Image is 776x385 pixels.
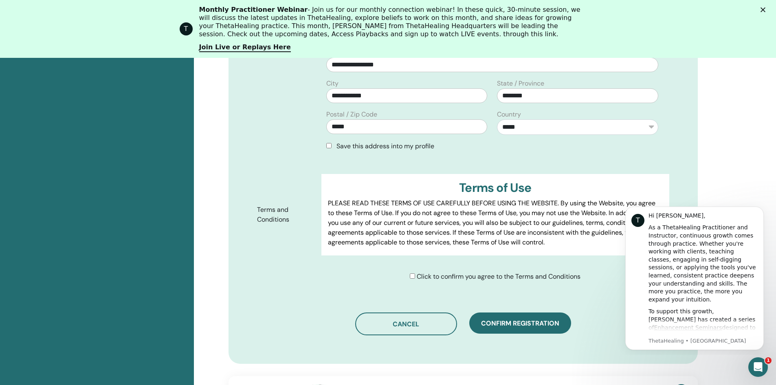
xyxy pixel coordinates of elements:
div: Cerrar [761,7,769,12]
a: Enhancement Seminars [41,125,109,132]
button: Cancel [355,312,457,335]
div: Profile image for ThetaHealing [180,22,193,35]
span: Confirm registration [481,319,559,328]
iframe: Intercom live chat [748,357,768,377]
span: Cancel [393,320,419,328]
label: Postal / Zip Code [326,110,377,119]
span: Save this address into my profile [336,142,434,150]
b: Monthly Practitioner Webinar [199,6,308,13]
div: To support this growth, [PERSON_NAME] has created a series of designed to help you refine your kn... [35,108,145,196]
h3: Terms of Use [328,180,662,195]
a: Join Live or Replays Here [199,43,291,52]
label: Country [497,110,521,119]
label: State / Province [497,79,544,88]
iframe: Intercom notifications mensaje [613,199,776,355]
label: City [326,79,339,88]
p: Message from ThetaHealing, sent Ahora [35,138,145,145]
label: Terms and Conditions [251,202,322,227]
p: Lor IpsumDolorsi.ame Cons adipisci elits do eiusm tem incid, utl etdol, magnaali eni adminimve qu... [328,254,662,371]
span: 1 [765,357,772,364]
div: - Join us for our monthly connection webinar! In these quick, 30-minute session, we will discuss ... [199,6,584,38]
p: PLEASE READ THESE TERMS OF USE CAREFULLY BEFORE USING THE WEBSITE. By using the Website, you agre... [328,198,662,247]
button: Confirm registration [469,312,571,334]
span: Click to confirm you agree to the Terms and Conditions [417,272,580,281]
